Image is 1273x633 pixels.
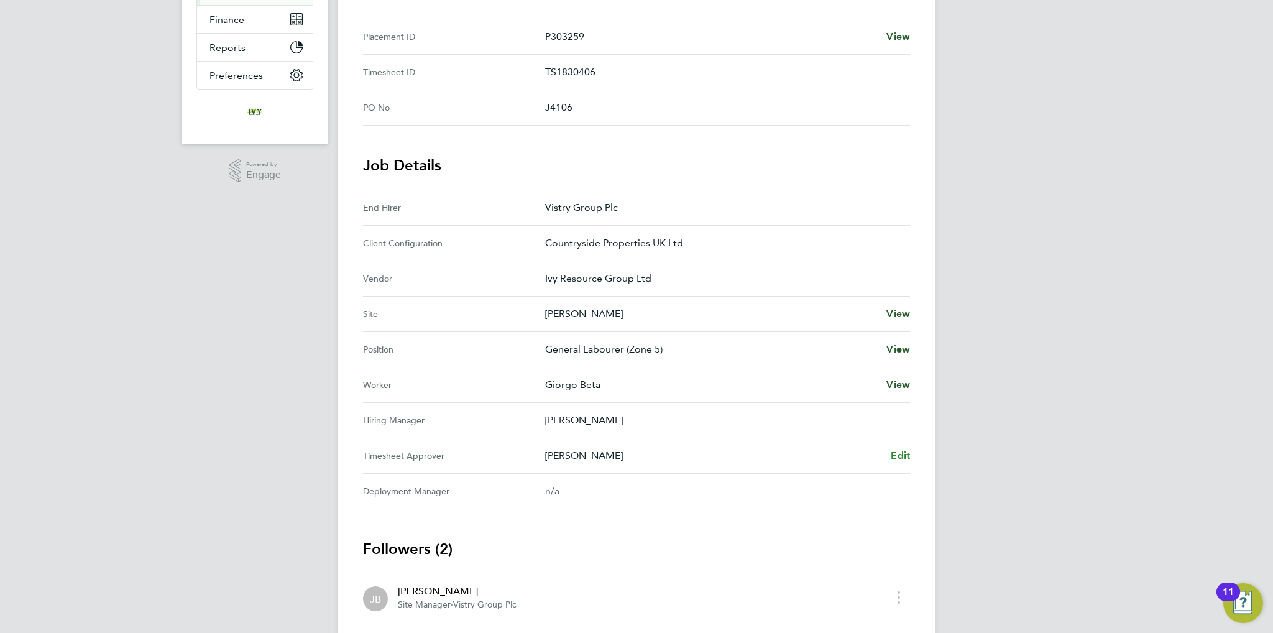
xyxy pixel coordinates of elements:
[545,29,876,44] p: P303259
[886,307,910,321] a: View
[891,450,910,461] span: Edit
[363,29,545,44] div: Placement ID
[363,155,910,175] h3: Job Details
[246,170,281,180] span: Engage
[363,65,545,80] div: Timesheet ID
[209,14,244,25] span: Finance
[545,200,900,215] p: Vistry Group Plc
[886,342,910,357] a: View
[363,448,545,463] div: Timesheet Approver
[363,586,388,611] div: Jamie Bayliss
[197,6,313,33] button: Finance
[363,539,910,559] h3: Followers (2)
[545,448,881,463] p: [PERSON_NAME]
[363,413,545,428] div: Hiring Manager
[209,70,263,81] span: Preferences
[453,599,517,610] span: Vistry Group Plc
[886,308,910,320] span: View
[545,307,876,321] p: [PERSON_NAME]
[888,588,910,607] button: timesheet menu
[363,377,545,392] div: Worker
[398,599,451,610] span: Site Manager
[545,484,890,499] div: n/a
[545,65,900,80] p: TS1830406
[886,29,910,44] a: View
[545,100,900,115] p: J4106
[545,342,876,357] p: General Labourer (Zone 5)
[363,271,545,286] div: Vendor
[1223,592,1234,608] div: 11
[363,236,545,251] div: Client Configuration
[545,236,900,251] p: Countryside Properties UK Ltd
[246,159,281,170] span: Powered by
[398,584,517,599] div: [PERSON_NAME]
[451,599,453,610] span: ·
[886,343,910,355] span: View
[891,448,910,463] a: Edit
[363,100,545,115] div: PO No
[196,102,313,122] a: Go to home page
[545,377,876,392] p: Giorgo Beta
[886,377,910,392] a: View
[197,34,313,61] button: Reports
[363,307,545,321] div: Site
[245,102,265,122] img: ivyresourcegroup-logo-retina.png
[1223,583,1263,623] button: Open Resource Center, 11 new notifications
[363,200,545,215] div: End Hirer
[197,62,313,89] button: Preferences
[209,42,246,53] span: Reports
[545,271,900,286] p: Ivy Resource Group Ltd
[363,342,545,357] div: Position
[545,413,900,428] p: [PERSON_NAME]
[886,30,910,42] span: View
[363,484,545,499] div: Deployment Manager
[886,379,910,390] span: View
[229,159,282,183] a: Powered byEngage
[370,592,381,606] span: JB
